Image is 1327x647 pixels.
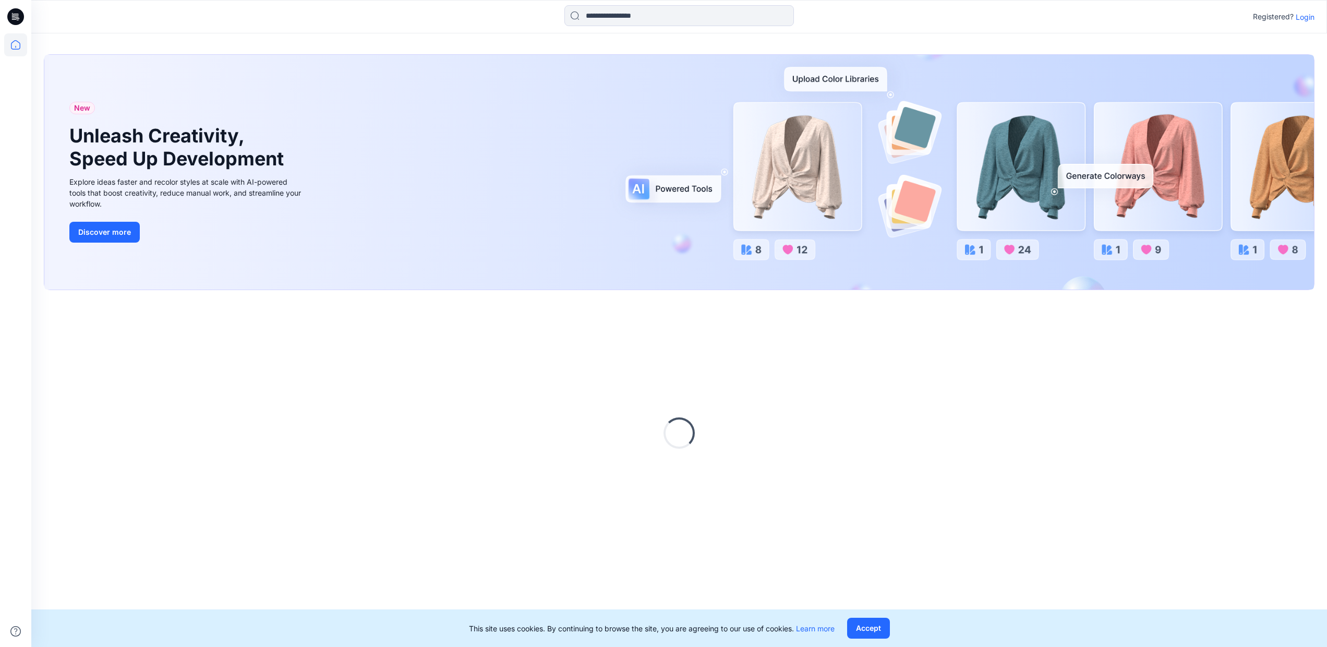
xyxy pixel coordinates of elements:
[69,176,304,209] div: Explore ideas faster and recolor styles at scale with AI-powered tools that boost creativity, red...
[74,102,90,114] span: New
[1253,10,1294,23] p: Registered?
[469,623,835,634] p: This site uses cookies. By continuing to browse the site, you are agreeing to our use of cookies.
[69,222,304,243] a: Discover more
[847,618,890,639] button: Accept
[69,125,288,170] h1: Unleash Creativity, Speed Up Development
[1296,11,1314,22] p: Login
[796,624,835,633] a: Learn more
[69,222,140,243] button: Discover more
